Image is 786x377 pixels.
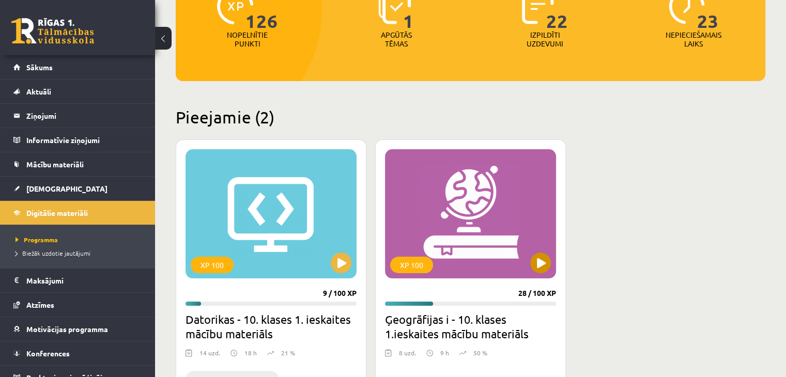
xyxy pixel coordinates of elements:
[399,348,416,364] div: 8 uzd.
[13,80,142,103] a: Aktuāli
[525,30,565,48] p: Izpildīti uzdevumi
[26,62,53,72] span: Sākums
[186,312,357,341] h2: Datorikas - 10. klases 1. ieskaites mācību materiāls
[13,152,142,176] a: Mācību materiāli
[26,104,142,128] legend: Ziņojumi
[11,18,94,44] a: Rīgas 1. Tālmācības vidusskola
[376,30,417,48] p: Apgūtās tēmas
[244,348,257,357] p: 18 h
[26,160,84,169] span: Mācību materiāli
[16,235,145,244] a: Programma
[13,177,142,200] a: [DEMOGRAPHIC_DATA]
[13,128,142,152] a: Informatīvie ziņojumi
[176,107,765,127] h2: Pieejamie (2)
[281,348,295,357] p: 21 %
[13,293,142,317] a: Atzīmes
[26,324,108,334] span: Motivācijas programma
[227,30,268,48] p: Nopelnītie punkti
[13,201,142,225] a: Digitālie materiāli
[440,348,449,357] p: 9 h
[390,257,433,273] div: XP 100
[191,257,234,273] div: XP 100
[26,269,142,292] legend: Maksājumi
[385,312,556,341] h2: Ģeogrāfijas i - 10. klases 1.ieskaites mācību materiāls
[26,349,70,358] span: Konferences
[26,208,88,217] span: Digitālie materiāli
[666,30,721,48] p: Nepieciešamais laiks
[26,128,142,152] legend: Informatīvie ziņojumi
[13,341,142,365] a: Konferences
[13,104,142,128] a: Ziņojumi
[16,235,58,244] span: Programma
[16,248,145,258] a: Biežāk uzdotie jautājumi
[16,249,90,257] span: Biežāk uzdotie jautājumi
[473,348,487,357] p: 50 %
[26,184,107,193] span: [DEMOGRAPHIC_DATA]
[199,348,220,364] div: 14 uzd.
[26,300,54,309] span: Atzīmes
[26,87,51,96] span: Aktuāli
[13,269,142,292] a: Maksājumi
[13,317,142,341] a: Motivācijas programma
[13,55,142,79] a: Sākums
